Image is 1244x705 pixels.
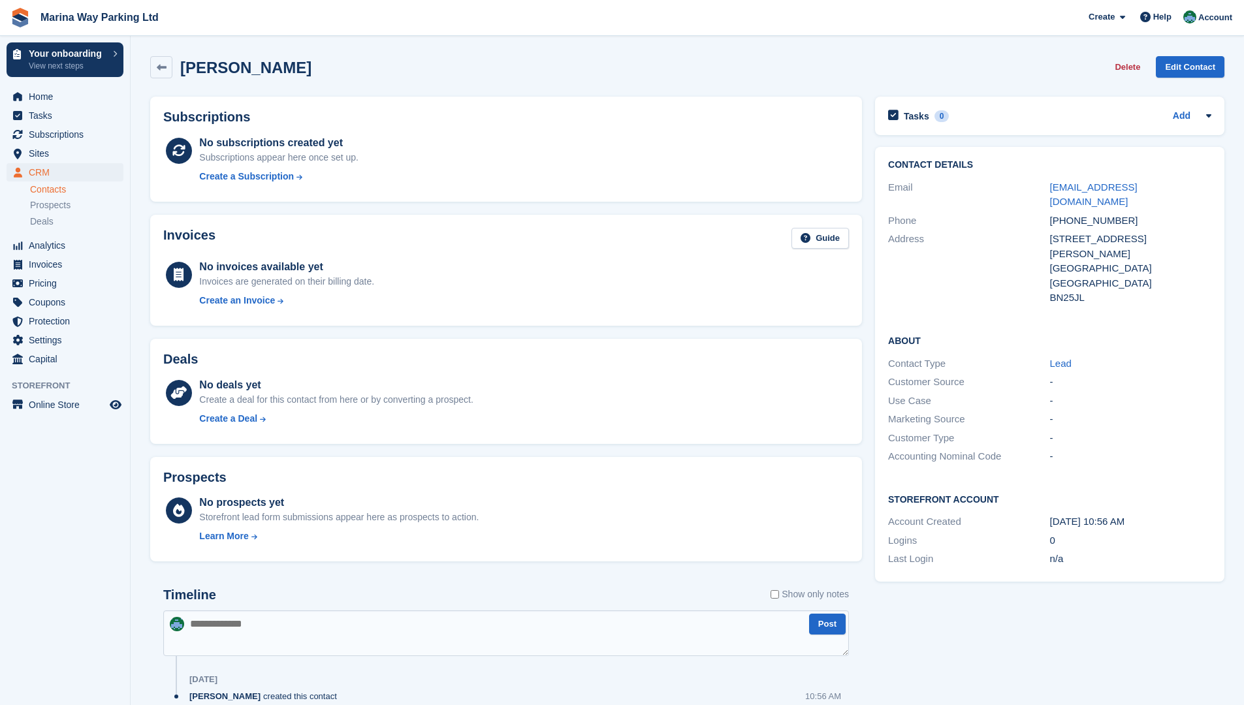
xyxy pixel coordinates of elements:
div: Accounting Nominal Code [888,449,1049,464]
div: Phone [888,213,1049,228]
div: 0 [1050,533,1211,548]
a: menu [7,87,123,106]
div: No subscriptions created yet [199,135,359,151]
span: Coupons [29,293,107,311]
h2: Tasks [904,110,929,122]
div: [DATE] 10:56 AM [1050,514,1211,529]
h2: Deals [163,352,198,367]
div: Invoices are generated on their billing date. [199,275,374,289]
h2: Storefront Account [888,492,1211,505]
a: Lead [1050,358,1072,369]
p: Your onboarding [29,49,106,58]
div: Customer Type [888,431,1049,446]
div: 0 [934,110,949,122]
div: - [1050,412,1211,427]
p: View next steps [29,60,106,72]
a: Learn More [199,529,479,543]
div: Subscriptions appear here once set up. [199,151,359,164]
a: menu [7,350,123,368]
a: Prospects [30,198,123,212]
span: [PERSON_NAME] [189,690,261,702]
div: [GEOGRAPHIC_DATA] [1050,276,1211,291]
div: [STREET_ADDRESS][PERSON_NAME] [1050,232,1211,261]
div: Create an Invoice [199,294,275,307]
div: - [1050,431,1211,446]
div: 10:56 AM [805,690,841,702]
span: Tasks [29,106,107,125]
div: Logins [888,533,1049,548]
span: Help [1153,10,1172,23]
span: CRM [29,163,107,181]
div: n/a [1050,552,1211,567]
a: Add [1173,109,1190,124]
div: Address [888,232,1049,305]
img: Paul Lewis [170,617,184,631]
div: Learn More [199,529,248,543]
div: Use Case [888,394,1049,409]
div: - [1050,394,1211,409]
img: stora-icon-8386f47178a22dfd0bd8f6a31ec36ba5ce8667c1dd55bd0f319d3a0aa187defe.svg [10,8,30,27]
div: Last Login [888,552,1049,567]
span: Sites [29,144,107,163]
a: Create an Invoice [199,294,374,307]
span: Prospects [30,199,71,211]
h2: [PERSON_NAME] [180,59,311,76]
div: Email [888,180,1049,210]
a: Preview store [108,397,123,413]
h2: Timeline [163,587,216,603]
a: Edit Contact [1156,56,1224,78]
img: Paul Lewis [1183,10,1196,23]
span: Subscriptions [29,125,107,144]
span: Settings [29,331,107,349]
div: Contact Type [888,356,1049,371]
div: - [1050,375,1211,390]
a: menu [7,163,123,181]
div: [DATE] [189,674,217,685]
a: Contacts [30,183,123,196]
a: menu [7,331,123,349]
a: menu [7,144,123,163]
a: Create a Deal [199,412,473,426]
div: Create a Subscription [199,170,294,183]
a: menu [7,274,123,292]
h2: Subscriptions [163,110,849,125]
div: Marketing Source [888,412,1049,427]
div: Create a Deal [199,412,257,426]
div: created this contact [189,690,343,702]
span: Storefront [12,379,130,392]
button: Delete [1109,56,1145,78]
h2: Contact Details [888,160,1211,170]
span: Pricing [29,274,107,292]
div: Create a deal for this contact from here or by converting a prospect. [199,393,473,407]
a: menu [7,106,123,125]
a: menu [7,125,123,144]
span: Protection [29,312,107,330]
span: Capital [29,350,107,368]
a: menu [7,236,123,255]
a: [EMAIL_ADDRESS][DOMAIN_NAME] [1050,181,1138,208]
div: [PHONE_NUMBER] [1050,213,1211,228]
div: No deals yet [199,377,473,393]
a: menu [7,312,123,330]
span: Deals [30,215,54,228]
a: Your onboarding View next steps [7,42,123,77]
a: menu [7,255,123,274]
span: Home [29,87,107,106]
label: Show only notes [771,587,849,601]
button: Post [809,614,846,635]
span: Account [1198,11,1232,24]
span: Invoices [29,255,107,274]
div: Account Created [888,514,1049,529]
a: menu [7,293,123,311]
h2: About [888,334,1211,347]
div: - [1050,449,1211,464]
div: Storefront lead form submissions appear here as prospects to action. [199,510,479,524]
span: Analytics [29,236,107,255]
div: No invoices available yet [199,259,374,275]
span: Create [1089,10,1115,23]
a: Deals [30,215,123,228]
div: No prospects yet [199,495,479,510]
span: Online Store [29,396,107,414]
div: [GEOGRAPHIC_DATA] [1050,261,1211,276]
input: Show only notes [771,587,779,601]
